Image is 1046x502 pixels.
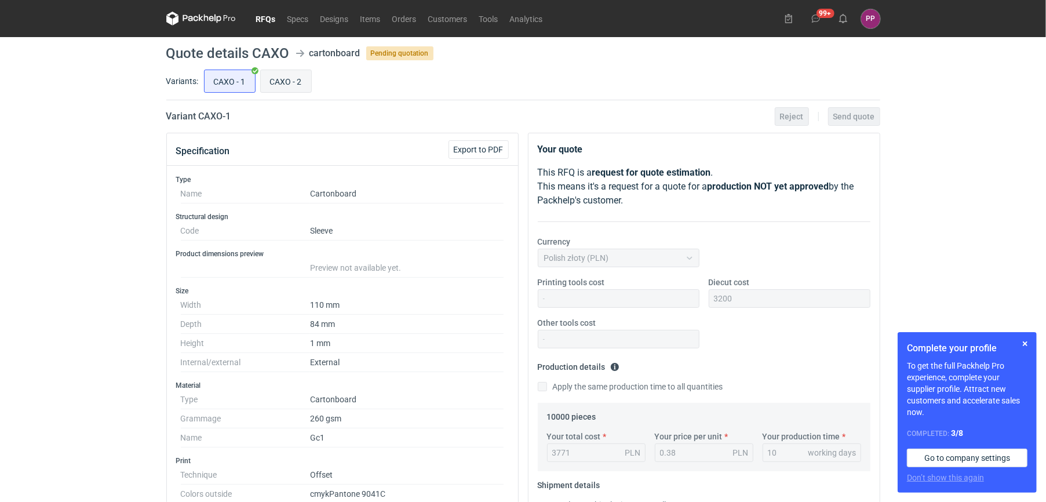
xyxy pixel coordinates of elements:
dt: Name [181,184,310,203]
h3: Print [176,456,509,465]
span: Send quote [833,112,875,121]
a: Analytics [504,12,549,26]
legend: Shipment details [538,476,600,490]
dd: 1 mm [310,334,504,353]
dd: Cartonboard [310,184,504,203]
a: Go to company settings [907,449,1027,467]
h3: Product dimensions preview [176,249,509,259]
dd: Gc1 [310,428,504,448]
h3: Material [176,381,509,390]
dt: Height [181,334,310,353]
strong: Your quote [538,144,583,155]
div: PLN [733,447,749,459]
label: Apply the same production time to all quantities [538,381,723,392]
label: Printing tools cost [538,277,605,288]
button: Send quote [828,107,880,126]
button: Export to PDF [449,140,509,159]
a: Tools [473,12,504,26]
dd: Cartonboard [310,390,504,409]
h3: Type [176,175,509,184]
dd: Sleeve [310,221,504,241]
label: Diecut cost [709,277,750,288]
label: Your price per unit [655,431,723,442]
dt: Technique [181,465,310,485]
dt: Type [181,390,310,409]
legend: Production details [538,358,619,372]
a: Customers [422,12,473,26]
div: Paulina Pander [861,9,880,28]
strong: request for quote estimation [592,167,711,178]
strong: 3 / 8 [951,428,963,438]
a: Designs [315,12,355,26]
span: Export to PDF [454,145,504,154]
span: Reject [780,112,804,121]
div: cartonboard [309,46,360,60]
a: RFQs [250,12,282,26]
div: working days [808,447,857,459]
h1: Quote details CAXO [166,46,290,60]
strong: production NOT yet approved [708,181,829,192]
a: Specs [282,12,315,26]
button: Don’t show this again [907,472,984,483]
label: CAXO - 2 [260,70,312,93]
span: Preview not available yet. [310,263,401,272]
label: Currency [538,236,571,248]
div: Completed: [907,427,1027,439]
button: Reject [775,107,809,126]
dt: Width [181,296,310,315]
button: Specification [176,137,230,165]
h2: Variant CAXO - 1 [166,110,231,123]
dd: Offset [310,465,504,485]
p: This RFQ is a . This means it's a request for a quote for a by the Packhelp's customer. [538,166,870,208]
dd: 84 mm [310,315,504,334]
button: Skip for now [1018,337,1032,351]
dd: External [310,353,504,372]
dt: Depth [181,315,310,334]
label: Variants: [166,75,199,87]
h3: Size [176,286,509,296]
label: Your total cost [547,431,601,442]
div: PLN [625,447,641,459]
legend: 10000 pieces [547,408,596,421]
button: 99+ [807,9,825,28]
dt: Name [181,428,310,448]
dt: Internal/external [181,353,310,372]
dd: 110 mm [310,296,504,315]
h1: Complete your profile [907,341,1027,355]
label: Other tools cost [538,317,596,329]
a: Items [355,12,387,26]
svg: Packhelp Pro [166,12,236,26]
dt: Code [181,221,310,241]
button: PP [861,9,880,28]
h3: Structural design [176,212,509,221]
dt: Grammage [181,409,310,428]
label: Your production time [763,431,840,442]
span: Pending quotation [366,46,433,60]
dd: 260 gsm [310,409,504,428]
p: To get the full Packhelp Pro experience, complete your supplier profile. Attract new customers an... [907,360,1027,418]
label: CAXO - 1 [204,70,256,93]
a: Orders [387,12,422,26]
